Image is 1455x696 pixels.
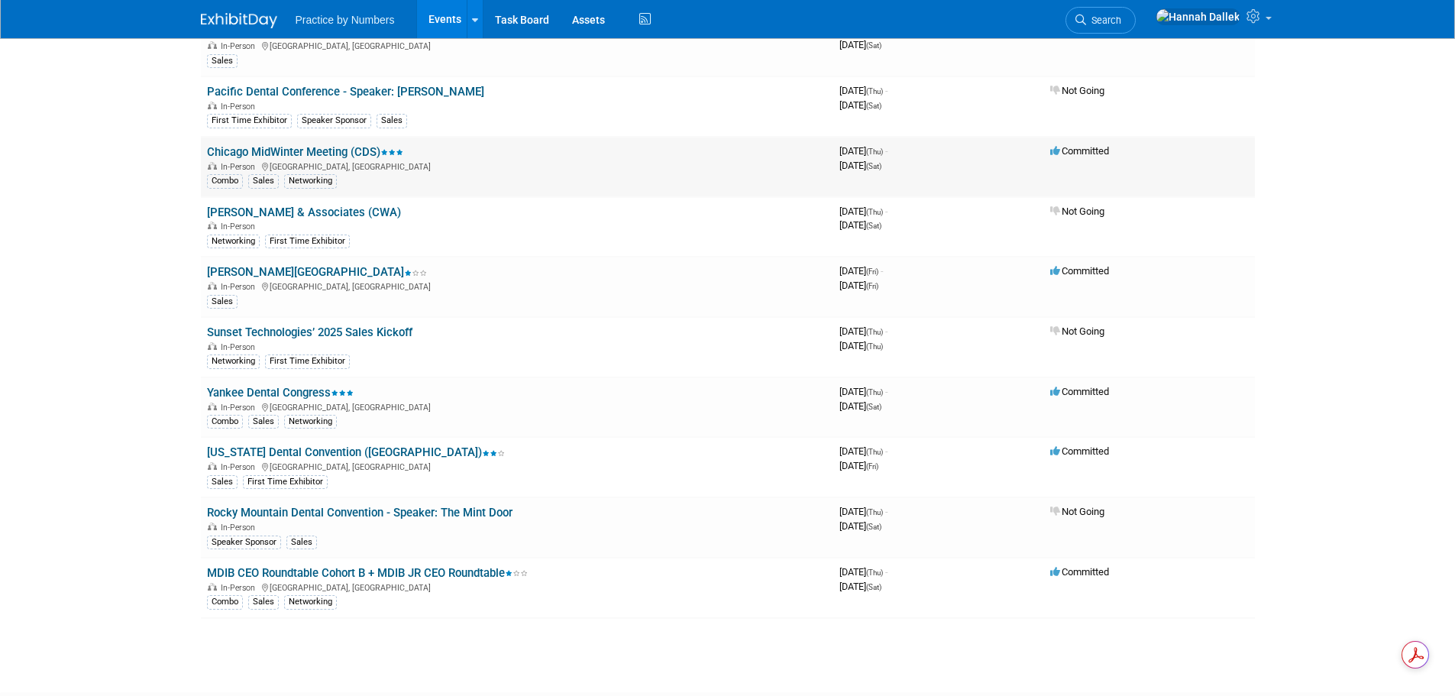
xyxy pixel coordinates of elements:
[207,295,238,309] div: Sales
[885,386,888,397] span: -
[881,265,883,277] span: -
[885,85,888,96] span: -
[1050,145,1109,157] span: Committed
[866,508,883,516] span: (Thu)
[1156,8,1240,25] img: Hannah Dallek
[208,342,217,350] img: In-Person Event
[377,114,407,128] div: Sales
[839,145,888,157] span: [DATE]
[1086,15,1121,26] span: Search
[221,282,260,292] span: In-Person
[839,340,883,351] span: [DATE]
[208,462,217,470] img: In-Person Event
[207,145,403,159] a: Chicago MidWinter Meeting (CDS)
[839,400,881,412] span: [DATE]
[207,460,827,472] div: [GEOGRAPHIC_DATA], [GEOGRAPHIC_DATA]
[207,595,243,609] div: Combo
[207,415,243,429] div: Combo
[1050,265,1109,277] span: Committed
[297,114,371,128] div: Speaker Sponsor
[207,581,827,593] div: [GEOGRAPHIC_DATA], [GEOGRAPHIC_DATA]
[208,41,217,49] img: In-Person Event
[221,162,260,172] span: In-Person
[208,102,217,109] img: In-Person Event
[1050,325,1104,337] span: Not Going
[208,282,217,290] img: In-Person Event
[208,222,217,229] img: In-Person Event
[885,566,888,578] span: -
[866,222,881,230] span: (Sat)
[839,520,881,532] span: [DATE]
[866,208,883,216] span: (Thu)
[207,386,354,400] a: Yankee Dental Congress
[866,282,878,290] span: (Fri)
[1050,445,1109,457] span: Committed
[866,162,881,170] span: (Sat)
[1065,7,1136,34] a: Search
[207,475,238,489] div: Sales
[866,403,881,411] span: (Sat)
[221,462,260,472] span: In-Person
[866,342,883,351] span: (Thu)
[839,506,888,517] span: [DATE]
[839,280,878,291] span: [DATE]
[284,595,337,609] div: Networking
[866,583,881,591] span: (Sat)
[839,206,888,217] span: [DATE]
[866,448,883,456] span: (Thu)
[207,400,827,413] div: [GEOGRAPHIC_DATA], [GEOGRAPHIC_DATA]
[221,583,260,593] span: In-Person
[866,147,883,156] span: (Thu)
[207,354,260,368] div: Networking
[885,325,888,337] span: -
[207,280,827,292] div: [GEOGRAPHIC_DATA], [GEOGRAPHIC_DATA]
[839,445,888,457] span: [DATE]
[866,568,883,577] span: (Thu)
[207,325,412,339] a: Sunset Technologies’ 2025 Sales Kickoff
[207,174,243,188] div: Combo
[208,162,217,170] img: In-Person Event
[221,403,260,413] span: In-Person
[243,475,328,489] div: First Time Exhibitor
[866,328,883,336] span: (Thu)
[265,354,350,368] div: First Time Exhibitor
[866,523,881,531] span: (Sat)
[207,54,238,68] div: Sales
[207,265,427,279] a: [PERSON_NAME][GEOGRAPHIC_DATA]
[207,536,281,549] div: Speaker Sponsor
[885,506,888,517] span: -
[221,102,260,112] span: In-Person
[885,206,888,217] span: -
[866,102,881,110] span: (Sat)
[207,39,827,51] div: [GEOGRAPHIC_DATA], [GEOGRAPHIC_DATA]
[207,445,505,459] a: [US_STATE] Dental Convention ([GEOGRAPHIC_DATA])
[207,114,292,128] div: First Time Exhibitor
[221,342,260,352] span: In-Person
[207,506,512,520] a: Rocky Mountain Dental Convention - Speaker: The Mint Door
[839,386,888,397] span: [DATE]
[839,99,881,111] span: [DATE]
[866,87,883,95] span: (Thu)
[207,206,401,219] a: [PERSON_NAME] & Associates (CWA)
[839,265,883,277] span: [DATE]
[839,85,888,96] span: [DATE]
[885,145,888,157] span: -
[839,219,881,231] span: [DATE]
[207,566,528,580] a: MDIB CEO Roundtable Cohort B + MDIB JR CEO Roundtable
[265,235,350,248] div: First Time Exhibitor
[885,445,888,457] span: -
[866,388,883,397] span: (Thu)
[208,403,217,410] img: In-Person Event
[284,174,337,188] div: Networking
[207,85,484,99] a: Pacific Dental Conference - Speaker: [PERSON_NAME]
[207,160,827,172] div: [GEOGRAPHIC_DATA], [GEOGRAPHIC_DATA]
[221,523,260,533] span: In-Person
[839,566,888,578] span: [DATE]
[248,595,279,609] div: Sales
[284,415,337,429] div: Networking
[248,415,279,429] div: Sales
[839,160,881,171] span: [DATE]
[208,583,217,591] img: In-Person Event
[1050,85,1104,96] span: Not Going
[207,235,260,248] div: Networking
